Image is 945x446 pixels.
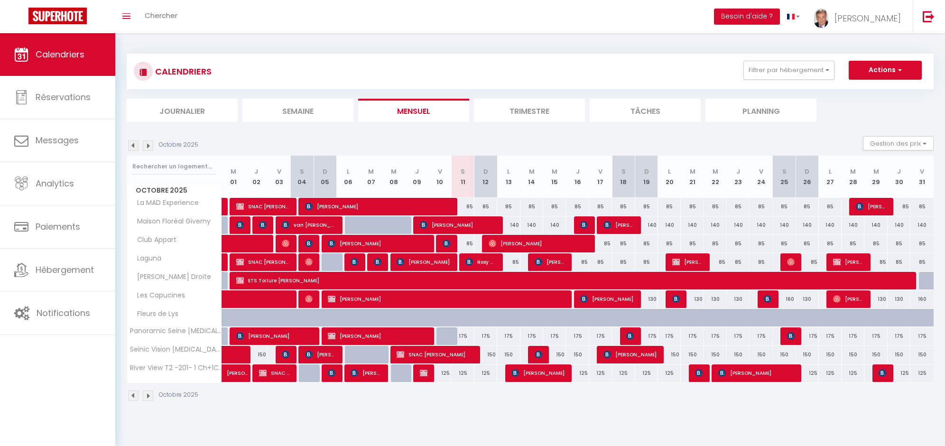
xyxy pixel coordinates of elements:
span: Réservations [36,91,91,103]
abbr: L [668,167,671,176]
div: 130 [864,290,887,308]
span: [PERSON_NAME] [305,234,313,252]
div: 85 [750,253,772,271]
abbr: S [621,167,626,176]
th: 07 [360,156,382,198]
p: Octobre 2025 [159,140,198,149]
div: 85 [612,235,635,252]
th: 06 [336,156,359,198]
span: van [PERSON_NAME] [282,216,335,234]
div: 150 [543,346,566,363]
div: 85 [888,235,910,252]
div: 175 [727,327,750,345]
abbr: D [805,167,809,176]
th: 24 [750,156,772,198]
div: 85 [842,235,864,252]
span: Fleurs de Lys [129,309,181,319]
th: 12 [474,156,497,198]
div: 175 [888,327,910,345]
li: Planning [705,99,816,122]
div: 85 [543,198,566,215]
span: [PERSON_NAME] [834,12,901,24]
div: 85 [704,253,727,271]
div: 125 [589,364,612,382]
div: 140 [704,216,727,234]
span: [PERSON_NAME] [489,234,587,252]
span: [PERSON_NAME] [511,364,565,382]
div: 85 [910,198,934,215]
span: Rosy Ndo [465,253,496,271]
th: 30 [888,156,910,198]
th: 11 [451,156,474,198]
abbr: V [598,167,602,176]
span: Paiements [36,221,80,232]
th: 31 [910,156,934,198]
span: [PERSON_NAME] Droite [129,272,213,282]
div: 125 [819,364,842,382]
span: [PERSON_NAME] [282,234,289,252]
span: [PERSON_NAME] [535,253,565,271]
div: 130 [796,290,818,308]
span: River View T2 -201- 1 Ch+1Convert 4 Pers [129,364,223,372]
th: 10 [428,156,451,198]
th: 18 [612,156,635,198]
span: SNAC [PERSON_NAME] [PERSON_NAME] [236,253,289,271]
div: 140 [543,216,566,234]
div: 85 [497,253,520,271]
abbr: J [254,167,258,176]
div: 150 [497,346,520,363]
span: [PERSON_NAME] [328,234,426,252]
div: 125 [428,364,451,382]
div: 85 [589,235,612,252]
div: 150 [681,346,704,363]
span: [PERSON_NAME] [328,364,335,382]
div: 175 [704,327,727,345]
div: 130 [727,290,750,308]
abbr: M [368,167,374,176]
div: 125 [796,364,818,382]
abbr: M [529,167,535,176]
div: 140 [681,216,704,234]
img: logout [923,10,935,22]
th: 23 [727,156,750,198]
div: 175 [842,327,864,345]
div: 175 [520,327,543,345]
abbr: J [897,167,901,176]
div: 125 [612,364,635,382]
div: 85 [796,235,818,252]
abbr: M [552,167,557,176]
span: [PERSON_NAME] [718,364,794,382]
span: [PERSON_NAME] [305,197,449,215]
span: [PERSON_NAME] [397,253,450,271]
span: SNAC [PERSON_NAME] Agathe L'HUILLIER [259,364,289,382]
abbr: S [300,167,304,176]
span: Maison Floréal Giverny [129,216,213,227]
div: 85 [566,253,589,271]
th: 04 [291,156,314,198]
div: 125 [635,364,658,382]
abbr: S [461,167,465,176]
th: 16 [566,156,589,198]
abbr: M [850,167,856,176]
div: 85 [796,253,818,271]
span: [PERSON_NAME] [227,359,249,377]
span: [PERSON_NAME] [259,216,267,234]
abbr: D [323,167,327,176]
div: 175 [910,327,934,345]
span: [PERSON_NAME] [879,364,886,382]
span: [PERSON_NAME] [420,216,496,234]
button: Filtrer par hébergement [743,61,834,80]
span: [PERSON_NAME] [374,253,381,271]
th: 29 [864,156,887,198]
div: 140 [497,216,520,234]
span: [PERSON_NAME] [626,327,634,345]
div: 140 [727,216,750,234]
span: [PERSON_NAME] [787,327,795,345]
div: 175 [864,327,887,345]
div: 85 [681,198,704,215]
div: 85 [888,253,910,271]
div: 150 [796,346,818,363]
li: Semaine [242,99,353,122]
abbr: M [231,167,236,176]
div: 85 [773,198,796,215]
